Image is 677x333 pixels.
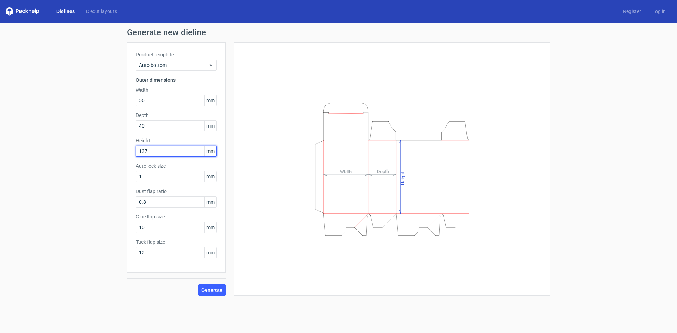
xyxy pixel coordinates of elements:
[204,171,216,182] span: mm
[204,95,216,106] span: mm
[204,121,216,131] span: mm
[204,146,216,156] span: mm
[136,137,217,144] label: Height
[204,247,216,258] span: mm
[80,8,123,15] a: Diecut layouts
[201,288,222,292] span: Generate
[647,8,671,15] a: Log in
[127,28,550,37] h1: Generate new dieline
[136,76,217,84] h3: Outer dimensions
[136,51,217,58] label: Product template
[136,162,217,169] label: Auto lock size
[136,213,217,220] label: Glue flap size
[136,239,217,246] label: Tuck flap size
[136,188,217,195] label: Dust flap ratio
[204,222,216,233] span: mm
[136,86,217,93] label: Width
[204,197,216,207] span: mm
[340,169,352,174] tspan: Width
[400,172,405,185] tspan: Height
[198,284,226,296] button: Generate
[377,169,389,174] tspan: Depth
[51,8,80,15] a: Dielines
[139,62,208,69] span: Auto bottom
[136,112,217,119] label: Depth
[617,8,647,15] a: Register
